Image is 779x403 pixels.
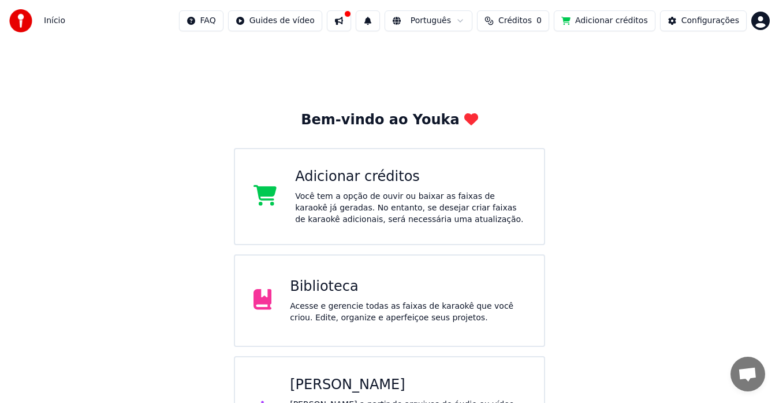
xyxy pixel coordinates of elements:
button: Adicionar créditos [554,10,655,31]
button: Configurações [660,10,747,31]
div: Acesse e gerencie todas as faixas de karaokê que você criou. Edite, organize e aperfeiçoe seus pr... [290,301,525,324]
div: Bem-vindo ao Youka [301,111,478,130]
span: 0 [536,15,542,27]
div: Configurações [681,15,739,27]
button: Guides de vídeo [228,10,322,31]
button: FAQ [179,10,223,31]
div: Conversa aberta [730,357,765,391]
span: Início [44,15,65,27]
span: Créditos [498,15,532,27]
div: [PERSON_NAME] [290,376,525,394]
div: Biblioteca [290,278,525,296]
nav: breadcrumb [44,15,65,27]
img: youka [9,9,32,32]
div: Você tem a opção de ouvir ou baixar as faixas de karaokê já geradas. No entanto, se desejar criar... [295,191,525,225]
button: Créditos0 [477,10,549,31]
div: Adicionar créditos [295,168,525,186]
